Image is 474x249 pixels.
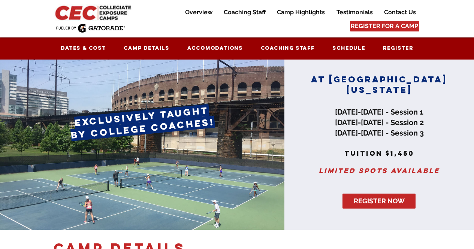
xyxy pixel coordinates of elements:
[335,107,424,137] span: [DATE]-[DATE] - Session 1 [DATE]-[DATE] - Session 2 [DATE]-[DATE] - Session 3
[54,41,421,56] nav: Site
[261,45,315,51] span: Coaching Staff
[61,45,106,51] span: Dates & Cost
[332,45,365,51] span: Schedule
[54,41,114,56] a: Dates & Cost
[376,41,421,56] a: Register
[354,196,405,206] span: REGISTER NOW
[187,45,243,51] span: Accomodations
[311,74,447,95] span: AT [GEOGRAPHIC_DATA][US_STATE]
[344,149,414,158] span: tuition $1,450
[56,24,125,33] img: Fueled by Gatorade.png
[350,21,419,31] a: REGISTER FOR A CAMP
[173,8,421,17] nav: Site
[70,104,215,141] span: exclusively taught by college coaches!
[351,22,418,30] span: REGISTER FOR A CAMP
[117,41,177,56] a: Camp Details
[383,45,413,51] span: Register
[331,8,378,17] a: Testimonials
[319,166,440,175] span: Limited spots available
[181,8,216,17] p: Overview
[218,8,271,17] a: Coaching Staff
[342,194,416,209] a: REGISTER NOW
[271,8,330,17] a: Camp Highlights
[180,41,250,56] a: Accomodations
[179,8,218,17] a: Overview
[273,8,329,17] p: Camp Highlights
[54,4,135,21] img: CEC Logo Primary_edited.jpg
[220,8,269,17] p: Coaching Staff
[378,8,421,17] a: Contact Us
[325,41,373,56] a: Schedule
[380,8,420,17] p: Contact Us
[333,8,377,17] p: Testimonials
[253,41,322,56] a: Coaching Staff
[124,45,169,51] span: Camp Details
